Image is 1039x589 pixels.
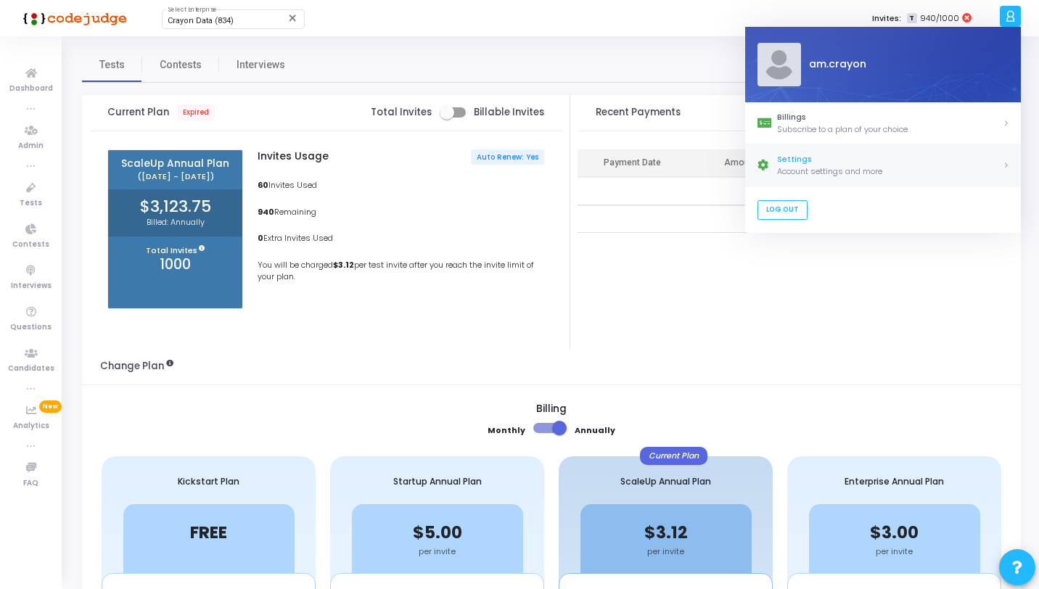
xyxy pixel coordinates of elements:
div: ScaleUp Annual Plan [559,456,773,504]
h5: Billing [100,403,1003,416]
div: Subscribe to a plan of your choice [777,123,1003,136]
img: logo [18,4,127,33]
p: Total Invites [108,244,242,257]
span: Contests [160,57,202,73]
img: Profile Picture [757,43,800,86]
h2: $3,123.75 [108,197,242,216]
p: Remaining [258,206,544,218]
span: Candidates [8,363,54,375]
b: Monthly [488,424,525,436]
span: FAQ [23,477,38,490]
span: ScaleUp Annual Plan [116,158,234,170]
h5: Invites Usage [258,151,329,163]
div: Kickstart Plan [102,456,316,504]
b: 0 [258,232,263,244]
div: Account settings and more [777,165,1003,178]
span: T [907,13,916,24]
span: Current Plan [107,104,215,120]
span: Expired [177,104,215,120]
span: $3.12 [644,521,688,544]
span: FREE [190,521,227,544]
a: Log Out [757,200,807,220]
b: $3.12 [333,259,354,271]
span: $3.00 [870,521,919,544]
span: Questions [10,321,52,334]
span: 940/1000 [920,12,959,25]
th: Payment Date [578,149,686,178]
span: Analytics [13,420,49,432]
p: Billed: Annually [108,216,242,228]
span: Billable Invites [474,107,544,118]
p: Extra Invites Used [258,232,544,244]
span: Interviews [11,280,52,292]
b: Annually [575,424,615,436]
b: 940 [258,206,274,218]
div: Enterprise Annual Plan [787,456,1001,504]
p: You will be charged per test invite after you reach the invite limit of your plan. [258,259,544,283]
b: 60 [258,179,268,191]
span: New [39,400,62,413]
div: per invite [809,545,980,558]
mat-icon: Clear [287,12,299,24]
span: Auto Renew: Yes [477,152,538,162]
label: Invites: [872,12,901,25]
th: Amount [686,149,795,178]
div: am.crayon [800,57,1009,73]
span: ([DATE] - [DATE]) [116,172,234,181]
span: Tests [20,197,42,210]
div: Settings [777,154,1003,166]
h3: Recent Payments [596,107,681,118]
a: BillingsSubscribe to a plan of your choice [745,102,1021,144]
span: Crayon Data (834) [168,16,234,25]
span: Admin [18,140,44,152]
span: Contests [12,239,49,251]
span: Interviews [237,57,285,73]
span: Total Invites [371,107,432,118]
a: SettingsAccount settings and more [745,144,1021,186]
div: Current Plan [640,447,707,465]
div: Startup Annual Plan [330,456,544,504]
div: per invite [352,545,523,558]
h3: 1000 [108,256,242,273]
p: Invites Used [258,179,544,191]
div: Billings [777,111,1003,123]
span: $5.00 [413,521,462,544]
span: Dashboard [9,83,53,95]
div: per invite [580,545,752,558]
h3: Change Plan [100,361,173,372]
span: Tests [99,57,125,73]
